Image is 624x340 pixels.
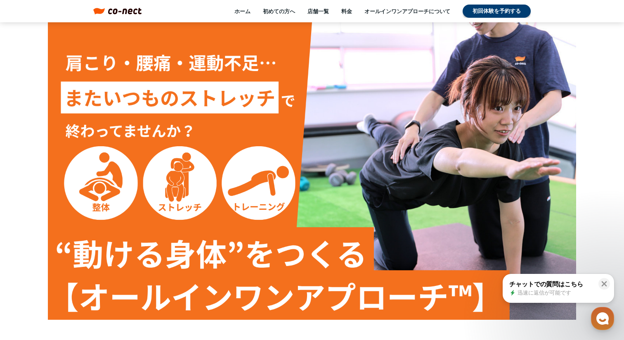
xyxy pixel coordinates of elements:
a: 初回体験を予約する [463,5,531,18]
a: 店舗一覧 [307,7,329,15]
a: 料金 [341,7,352,15]
a: ホーム [234,7,251,15]
a: オールインワンアプローチについて [364,7,450,15]
a: 初めての方へ [263,7,295,15]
